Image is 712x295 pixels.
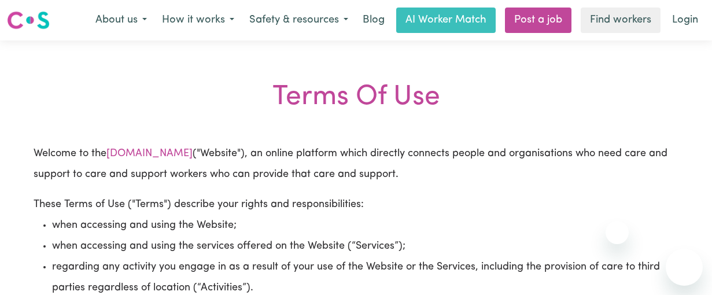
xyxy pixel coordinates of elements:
[7,81,705,115] div: Terms Of Use
[88,8,154,32] button: About us
[666,249,703,286] iframe: Button to launch messaging window
[7,10,50,31] img: Careseekers logo
[34,143,679,185] p: Welcome to the ("Website"), an online platform which directly connects people and organisations w...
[606,221,629,244] iframe: Close message
[52,215,679,236] li: when accessing and using the Website;
[154,8,242,32] button: How it works
[106,149,193,159] a: [DOMAIN_NAME]
[356,8,392,33] a: Blog
[505,8,571,33] a: Post a job
[396,8,496,33] a: AI Worker Match
[7,7,50,34] a: Careseekers logo
[665,8,705,33] a: Login
[242,8,356,32] button: Safety & resources
[52,236,679,257] li: when accessing and using the services offered on the Website (“Services”);
[581,8,661,33] a: Find workers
